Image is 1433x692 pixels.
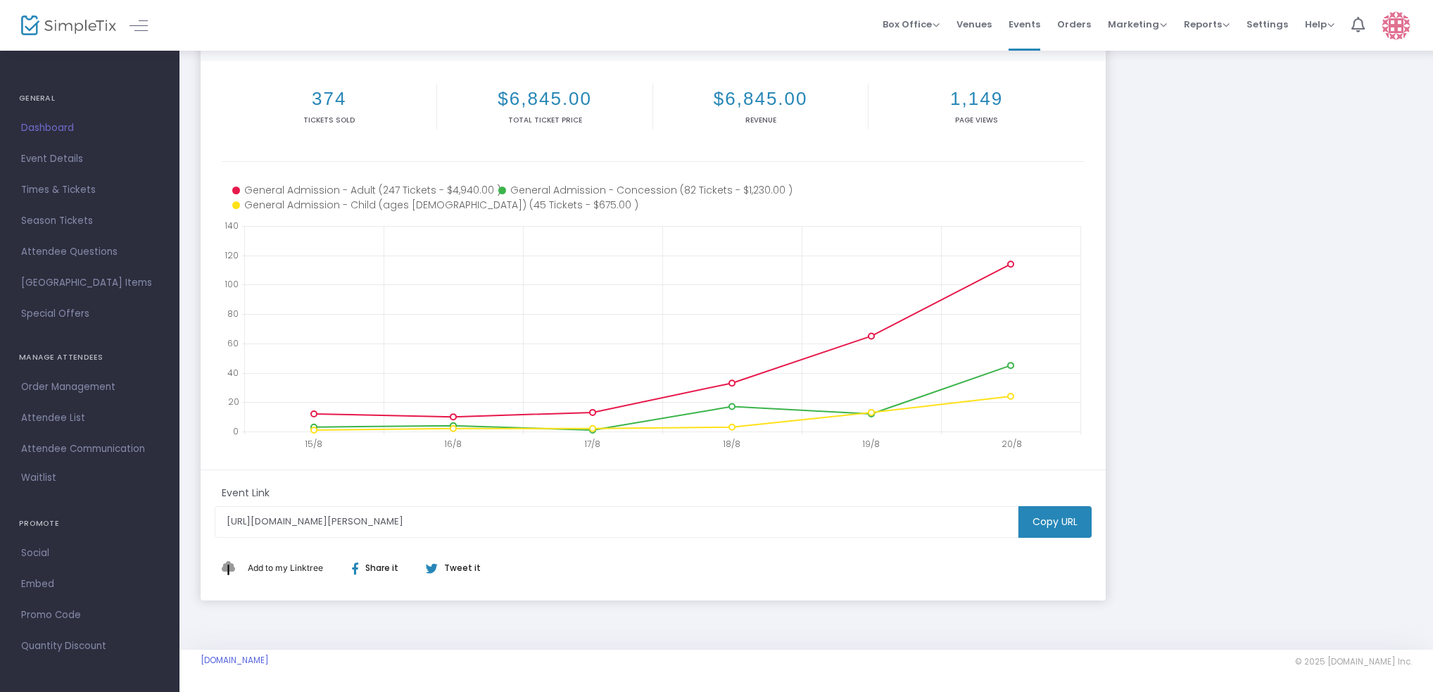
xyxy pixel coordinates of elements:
span: Season Tickets [21,212,158,230]
p: Total Ticket Price [440,115,649,125]
span: © 2025 [DOMAIN_NAME] Inc. [1295,656,1412,667]
h2: $6,845.00 [656,88,865,110]
text: 16/8 [444,438,462,450]
span: Promo Code [21,606,158,624]
img: linktree [222,561,244,574]
h2: $6,845.00 [440,88,649,110]
m-button: Copy URL [1018,506,1092,538]
span: Event Details [21,150,158,168]
text: 15/8 [305,438,322,450]
p: Tickets sold [225,115,434,125]
p: Revenue [656,115,865,125]
text: 17/8 [584,438,600,450]
h2: 374 [225,88,434,110]
span: Attendee Communication [21,440,158,458]
a: [DOMAIN_NAME] [201,655,269,666]
div: Share it [338,562,425,574]
m-panel-subtitle: Event Link [222,486,270,501]
span: Settings [1246,6,1288,42]
div: Tweet it [412,562,488,574]
span: Embed [21,575,158,593]
span: Times & Tickets [21,181,158,199]
text: 19/8 [862,438,880,450]
span: Social [21,544,158,562]
button: Add This to My Linktree [244,551,327,585]
span: Marketing [1108,18,1167,31]
span: Quantity Discount [21,637,158,655]
h4: PROMOTE [19,510,160,538]
h4: GENERAL [19,84,160,113]
text: 20 [228,396,239,408]
span: Attendee Questions [21,243,158,261]
span: Attendee List [21,409,158,427]
span: Add to my Linktree [248,562,323,573]
text: 80 [227,308,239,320]
span: Special Offers [21,305,158,323]
span: [GEOGRAPHIC_DATA] Items [21,274,158,292]
span: Orders [1057,6,1091,42]
text: 20/8 [1002,438,1022,450]
h2: 1,149 [871,88,1081,110]
span: Dashboard [21,119,158,137]
span: Waitlist [21,471,56,485]
h4: MANAGE ATTENDEES [19,344,160,372]
text: 140 [225,220,239,232]
span: Order Management [21,378,158,396]
span: Help [1305,18,1334,31]
text: 100 [225,278,239,290]
span: Events [1009,6,1040,42]
span: Reports [1184,18,1230,31]
p: Page Views [871,115,1081,125]
text: 40 [227,366,239,378]
text: 60 [227,336,239,348]
text: 120 [225,249,239,260]
text: 0 [233,425,239,437]
text: 18/8 [723,438,740,450]
span: Box Office [883,18,940,31]
span: Venues [957,6,992,42]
